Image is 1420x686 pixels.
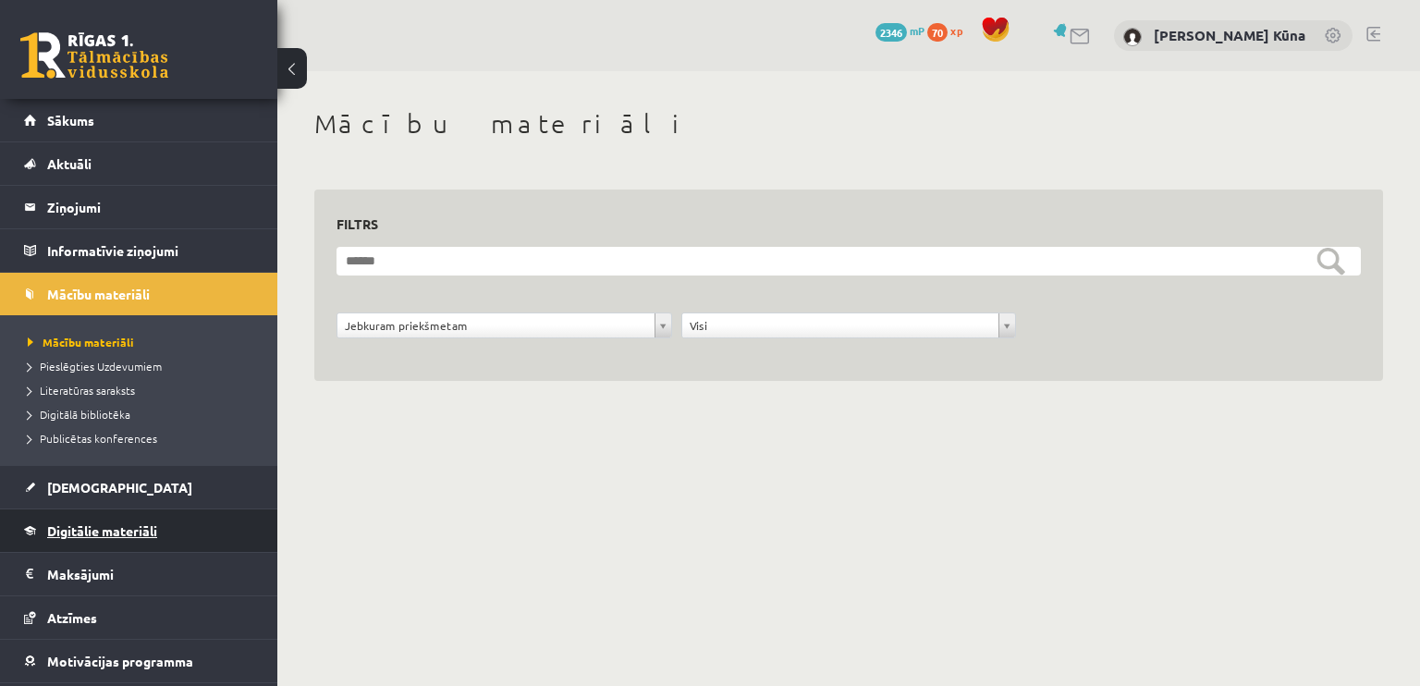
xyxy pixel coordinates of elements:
a: Atzīmes [24,596,254,639]
span: Sākums [47,112,94,129]
span: 2346 [875,23,907,42]
a: Jebkuram priekšmetam [337,313,671,337]
span: mP [910,23,924,38]
a: Visi [682,313,1016,337]
img: Anna Konstance Kūna [1123,28,1142,46]
a: Motivācijas programma [24,640,254,682]
legend: Maksājumi [47,553,254,595]
a: Publicētas konferences [28,430,259,447]
a: Pieslēgties Uzdevumiem [28,358,259,374]
a: Literatūras saraksts [28,382,259,398]
a: 70 xp [927,23,972,38]
a: 2346 mP [875,23,924,38]
a: Digitālā bibliotēka [28,406,259,423]
a: Sākums [24,99,254,141]
span: Jebkuram priekšmetam [345,313,647,337]
span: Atzīmes [47,609,97,626]
a: Aktuāli [24,142,254,185]
span: Mācību materiāli [28,335,134,349]
span: Aktuāli [47,155,92,172]
span: Publicētas konferences [28,431,157,446]
span: Mācību materiāli [47,286,150,302]
span: 70 [927,23,948,42]
span: xp [950,23,962,38]
span: [DEMOGRAPHIC_DATA] [47,479,192,496]
span: Literatūras saraksts [28,383,135,398]
legend: Informatīvie ziņojumi [47,229,254,272]
a: Informatīvie ziņojumi [24,229,254,272]
a: Ziņojumi [24,186,254,228]
span: Digitālie materiāli [47,522,157,539]
span: Pieslēgties Uzdevumiem [28,359,162,374]
a: Maksājumi [24,553,254,595]
span: Digitālā bibliotēka [28,407,130,422]
a: Mācību materiāli [28,334,259,350]
a: Mācību materiāli [24,273,254,315]
a: [PERSON_NAME] Kūna [1154,26,1305,44]
legend: Ziņojumi [47,186,254,228]
span: Visi [690,313,992,337]
h3: Filtrs [337,212,1339,237]
a: [DEMOGRAPHIC_DATA] [24,466,254,508]
h1: Mācību materiāli [314,108,1383,140]
span: Motivācijas programma [47,653,193,669]
a: Rīgas 1. Tālmācības vidusskola [20,32,168,79]
a: Digitālie materiāli [24,509,254,552]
